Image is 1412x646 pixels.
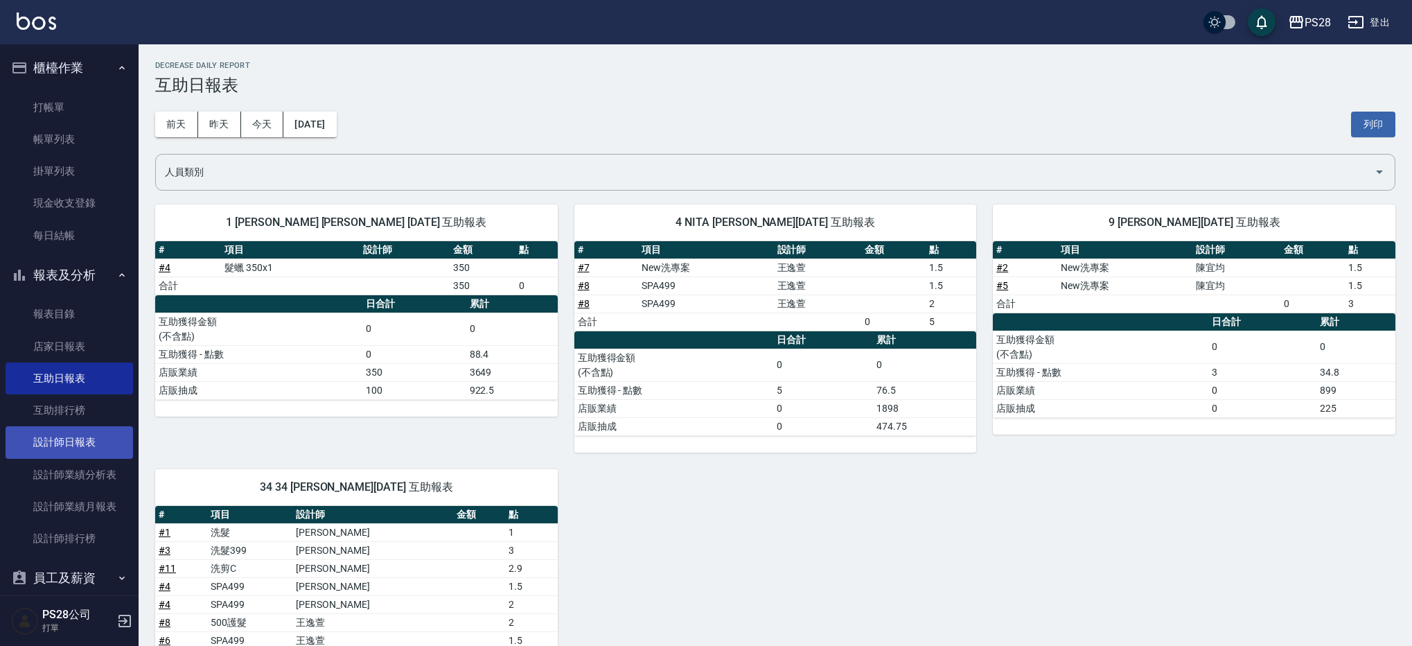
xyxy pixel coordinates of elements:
th: 項目 [207,506,292,524]
td: 2 [505,613,557,631]
td: 350 [362,363,466,381]
td: 王逸萱 [774,259,862,277]
button: PS28 [1282,8,1336,37]
td: [PERSON_NAME] [292,559,453,577]
a: 設計師日報表 [6,426,133,458]
td: 0 [1208,381,1316,399]
td: 0 [1316,331,1395,363]
button: 員工及薪資 [6,560,133,596]
td: 1 [505,523,557,541]
a: 設計師排行榜 [6,523,133,555]
td: 1.5 [1345,259,1395,277]
a: #11 [159,563,176,574]
td: 0 [515,277,557,295]
td: 3 [1345,295,1395,313]
td: SPA499 [638,295,773,313]
button: Open [1368,161,1391,183]
td: 225 [1316,399,1395,417]
td: 2 [926,295,976,313]
a: #4 [159,262,170,273]
td: SPA499 [207,595,292,613]
td: 1.5 [1345,277,1395,295]
td: New洗專案 [1057,259,1192,277]
a: 設計師業績分析表 [6,459,133,491]
td: 500護髮 [207,613,292,631]
th: 日合計 [1208,313,1316,331]
td: 0 [773,349,873,381]
td: 0 [873,349,976,381]
td: 店販業績 [574,399,774,417]
h2: Decrease Daily Report [155,61,1395,70]
a: 打帳單 [6,91,133,123]
td: 350 [450,259,515,277]
td: 2.9 [505,559,557,577]
th: 項目 [1057,241,1192,259]
td: 髮蠟 350x1 [221,259,360,277]
td: 3 [505,541,557,559]
td: 0 [362,345,466,363]
th: 累計 [1316,313,1395,331]
a: #8 [578,298,590,309]
td: 合計 [574,313,639,331]
input: 人員名稱 [161,160,1368,184]
th: # [574,241,639,259]
table: a dense table [993,313,1395,418]
td: 0 [466,313,558,345]
td: 0 [773,399,873,417]
td: 互助獲得金額 (不含點) [574,349,774,381]
table: a dense table [155,295,558,400]
td: 0 [1208,331,1316,363]
h5: PS28公司 [42,608,113,622]
td: 店販抽成 [993,399,1208,417]
td: 1.5 [926,277,976,295]
td: 洗髮399 [207,541,292,559]
td: SPA499 [207,577,292,595]
th: 點 [1345,241,1395,259]
td: [PERSON_NAME] [292,595,453,613]
td: 1.5 [505,577,557,595]
td: 1.5 [926,259,976,277]
th: 點 [515,241,557,259]
td: 合計 [155,277,221,295]
td: 0 [362,313,466,345]
th: # [155,506,207,524]
a: #3 [159,545,170,556]
th: 金額 [450,241,515,259]
a: #8 [578,280,590,291]
td: 洗髮 [207,523,292,541]
td: 76.5 [873,381,976,399]
table: a dense table [574,241,977,331]
td: [PERSON_NAME] [292,541,453,559]
button: 櫃檯作業 [6,50,133,86]
span: 4 NITA [PERSON_NAME][DATE] 互助報表 [591,216,960,229]
td: 100 [362,381,466,399]
th: 設計師 [360,241,450,259]
td: 3 [1208,363,1316,381]
a: #4 [159,581,170,592]
button: 前天 [155,112,198,137]
a: 設計師業績月報表 [6,491,133,523]
a: 報表目錄 [6,298,133,330]
td: 1898 [873,399,976,417]
td: 5 [773,381,873,399]
img: Person [11,607,39,635]
th: 點 [926,241,976,259]
th: 金額 [453,506,505,524]
th: 金額 [1280,241,1345,259]
td: [PERSON_NAME] [292,577,453,595]
th: 設計師 [292,506,453,524]
a: #6 [159,635,170,646]
th: 日合計 [773,331,873,349]
a: #5 [996,280,1008,291]
div: PS28 [1305,14,1331,31]
button: 昨天 [198,112,241,137]
td: 互助獲得 - 點數 [574,381,774,399]
table: a dense table [574,331,977,436]
td: 2 [505,595,557,613]
td: 3649 [466,363,558,381]
a: #4 [159,599,170,610]
td: 王逸萱 [774,277,862,295]
span: 1 [PERSON_NAME] [PERSON_NAME] [DATE] 互助報表 [172,216,541,229]
a: 互助排行榜 [6,394,133,426]
td: 王逸萱 [774,295,862,313]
